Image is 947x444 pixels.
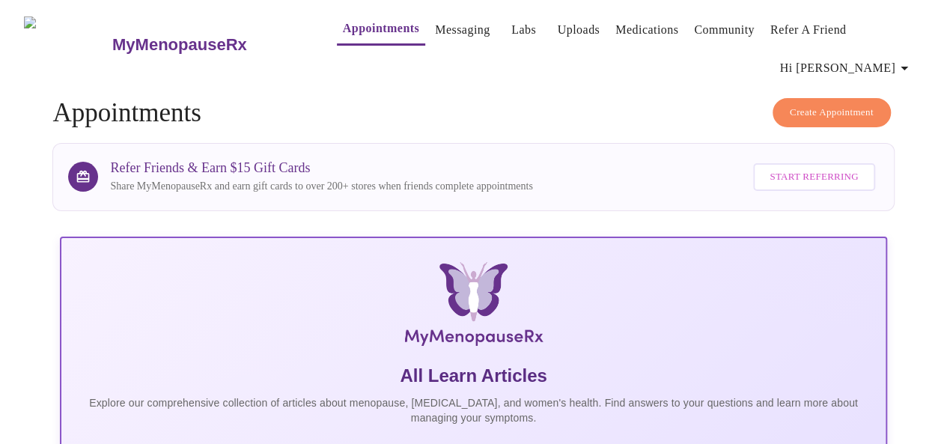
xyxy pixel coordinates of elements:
a: Appointments [343,18,419,39]
h4: Appointments [52,98,894,128]
a: Refer a Friend [770,19,847,40]
button: Appointments [337,13,425,46]
a: MyMenopauseRx [110,19,306,71]
img: MyMenopauseRx Logo [198,262,749,352]
button: Refer a Friend [764,15,853,45]
a: Community [694,19,755,40]
button: Create Appointment [773,98,891,127]
button: Messaging [429,15,496,45]
span: Hi [PERSON_NAME] [780,58,913,79]
a: Medications [615,19,678,40]
button: Medications [609,15,684,45]
button: Uploads [552,15,606,45]
p: Share MyMenopauseRx and earn gift cards to over 200+ stores when friends complete appointments [110,179,532,194]
h5: All Learn Articles [73,364,873,388]
span: Start Referring [770,168,858,186]
a: Start Referring [749,156,878,198]
button: Hi [PERSON_NAME] [774,53,919,83]
a: Uploads [558,19,600,40]
img: MyMenopauseRx Logo [24,16,110,73]
button: Labs [500,15,548,45]
h3: Refer Friends & Earn $15 Gift Cards [110,160,532,176]
a: Messaging [435,19,490,40]
button: Start Referring [753,163,874,191]
button: Community [688,15,761,45]
a: Labs [511,19,536,40]
h3: MyMenopauseRx [112,35,247,55]
span: Create Appointment [790,104,874,121]
p: Explore our comprehensive collection of articles about menopause, [MEDICAL_DATA], and women's hea... [73,395,873,425]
